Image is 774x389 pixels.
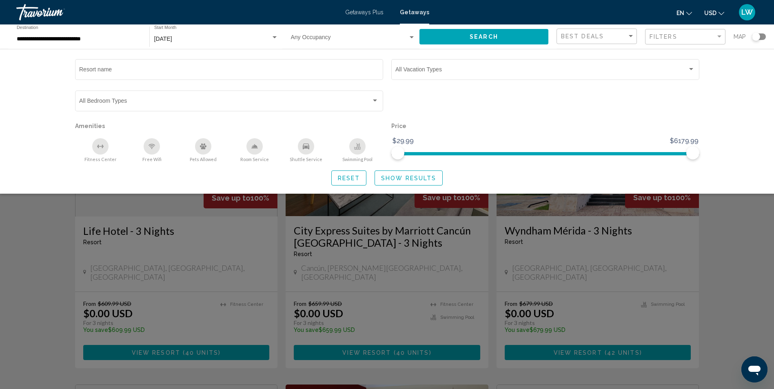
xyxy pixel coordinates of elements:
[290,157,322,162] span: Shuttle Service
[331,170,367,186] button: Reset
[470,34,498,40] span: Search
[375,170,443,186] button: Show Results
[391,135,415,147] span: $29.99
[391,120,699,132] p: Price
[741,8,753,16] span: LW
[676,10,684,16] span: en
[381,175,436,181] span: Show Results
[75,120,383,132] p: Amenities
[676,7,692,19] button: Change language
[561,33,634,40] mat-select: Sort by
[645,29,725,45] button: Filter
[342,157,373,162] span: Swimming Pool
[650,33,677,40] span: Filters
[190,157,217,162] span: Pets Allowed
[332,138,383,162] button: Swimming Pool
[142,157,162,162] span: Free Wifi
[16,4,337,20] a: Travorium
[741,356,767,382] iframe: Button to launch messaging window
[400,9,429,15] a: Getaways
[561,33,604,40] span: Best Deals
[704,10,716,16] span: USD
[669,135,700,147] span: $6179.99
[704,7,724,19] button: Change currency
[240,157,269,162] span: Room Service
[177,138,229,162] button: Pets Allowed
[84,157,117,162] span: Fitness Center
[154,35,172,42] span: [DATE]
[229,138,280,162] button: Room Service
[345,9,384,15] a: Getaways Plus
[126,138,177,162] button: Free Wifi
[280,138,332,162] button: Shuttle Service
[419,29,548,44] button: Search
[338,175,360,181] span: Reset
[734,31,746,42] span: Map
[75,138,126,162] button: Fitness Center
[736,4,758,21] button: User Menu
